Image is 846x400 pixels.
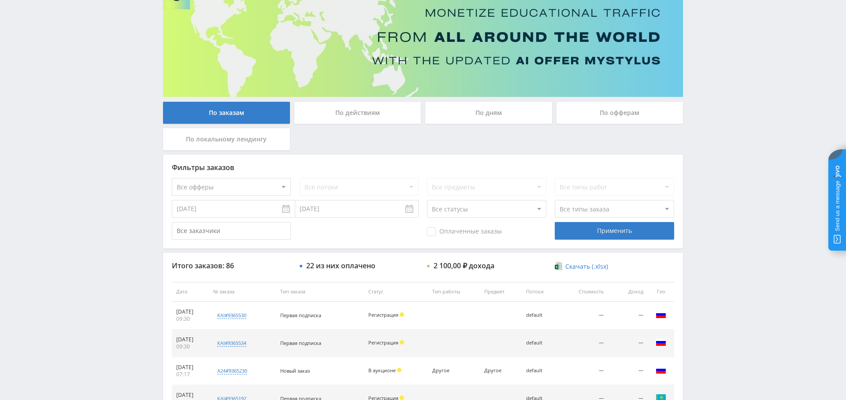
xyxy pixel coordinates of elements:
a: Скачать (.xlsx) [555,262,608,271]
input: Все заказчики [172,222,291,240]
th: Потоки [522,282,560,302]
div: Другое [432,368,472,374]
span: Новый заказ [280,367,310,374]
span: Холд [397,368,401,372]
td: — [608,357,648,385]
span: Регистрация [368,339,398,346]
th: Дата [172,282,209,302]
td: — [608,302,648,330]
div: По локальному лендингу [163,128,290,150]
th: Статус [364,282,428,302]
img: rus.png [656,337,666,348]
div: 2 100,00 ₽ дохода [434,262,494,270]
span: Первая подписка [280,340,321,346]
div: 22 из них оплачено [306,262,375,270]
div: Фильтры заказов [172,163,674,171]
div: [DATE] [176,364,204,371]
div: default [526,340,555,346]
img: xlsx [555,262,562,270]
th: № заказа [209,282,276,302]
td: — [560,357,608,385]
th: Тип заказа [276,282,364,302]
div: [DATE] [176,308,204,315]
div: По офферам [557,102,683,124]
div: [DATE] [176,336,204,343]
span: Скачать (.xlsx) [565,263,608,270]
span: Холд [400,396,404,400]
div: default [526,368,555,374]
span: Первая подписка [280,312,321,319]
div: kai#9365534 [217,340,246,347]
span: Оплаченные заказы [427,227,502,236]
div: a24#9365230 [217,367,247,374]
span: В аукционе [368,367,396,374]
div: kai#9365530 [217,312,246,319]
div: default [526,312,555,318]
td: — [560,330,608,357]
th: Предмет [480,282,521,302]
div: 09:30 [176,315,204,322]
div: Применить [555,222,674,240]
span: Холд [400,312,404,317]
img: rus.png [656,309,666,320]
span: Холд [400,340,404,344]
th: Гео [648,282,674,302]
img: rus.png [656,365,666,375]
div: [DATE] [176,392,204,399]
div: По дням [425,102,552,124]
th: Доход [608,282,648,302]
div: Другое [484,368,517,374]
div: 09:30 [176,343,204,350]
div: По заказам [163,102,290,124]
div: Итого заказов: 86 [172,262,291,270]
span: Регистрация [368,311,398,318]
td: — [608,330,648,357]
th: Тип работы [428,282,480,302]
div: 07:17 [176,371,204,378]
div: По действиям [294,102,421,124]
td: — [560,302,608,330]
th: Стоимость [560,282,608,302]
